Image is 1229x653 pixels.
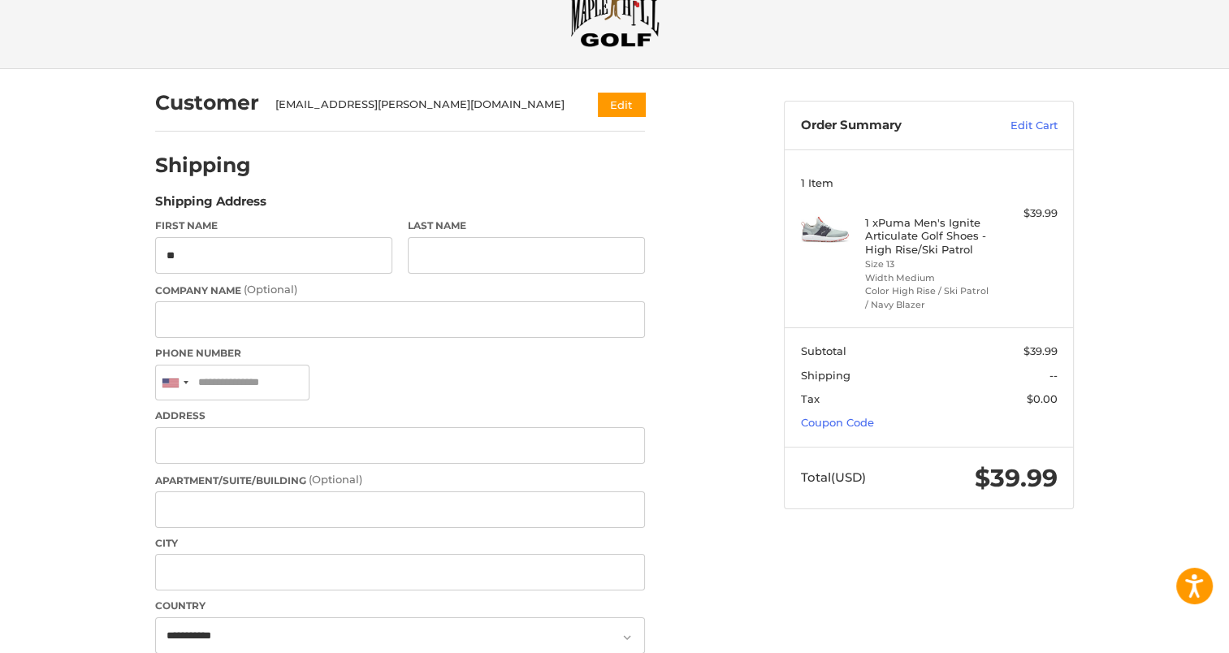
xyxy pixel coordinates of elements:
[155,536,645,551] label: City
[155,90,259,115] h2: Customer
[801,392,820,405] span: Tax
[309,473,362,486] small: (Optional)
[408,218,645,233] label: Last Name
[155,472,645,488] label: Apartment/Suite/Building
[244,283,297,296] small: (Optional)
[801,416,874,429] a: Coupon Code
[1027,392,1058,405] span: $0.00
[801,369,850,382] span: Shipping
[801,176,1058,189] h3: 1 Item
[598,93,645,116] button: Edit
[865,271,989,285] li: Width Medium
[1023,344,1058,357] span: $39.99
[155,282,645,298] label: Company Name
[155,409,645,423] label: Address
[155,346,645,361] label: Phone Number
[155,218,392,233] label: First Name
[801,118,976,134] h3: Order Summary
[975,463,1058,493] span: $39.99
[865,257,989,271] li: Size 13
[156,365,193,400] div: United States: +1
[865,216,989,256] h4: 1 x Puma Men's Ignite Articulate Golf Shoes - High Rise/Ski Patrol
[976,118,1058,134] a: Edit Cart
[993,205,1058,222] div: $39.99
[275,97,567,113] div: [EMAIL_ADDRESS][PERSON_NAME][DOMAIN_NAME]
[155,153,251,178] h2: Shipping
[155,192,266,218] legend: Shipping Address
[155,599,645,613] label: Country
[801,469,866,485] span: Total (USD)
[865,284,989,311] li: Color High Rise / Ski Patrol / Navy Blazer
[801,344,846,357] span: Subtotal
[1049,369,1058,382] span: --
